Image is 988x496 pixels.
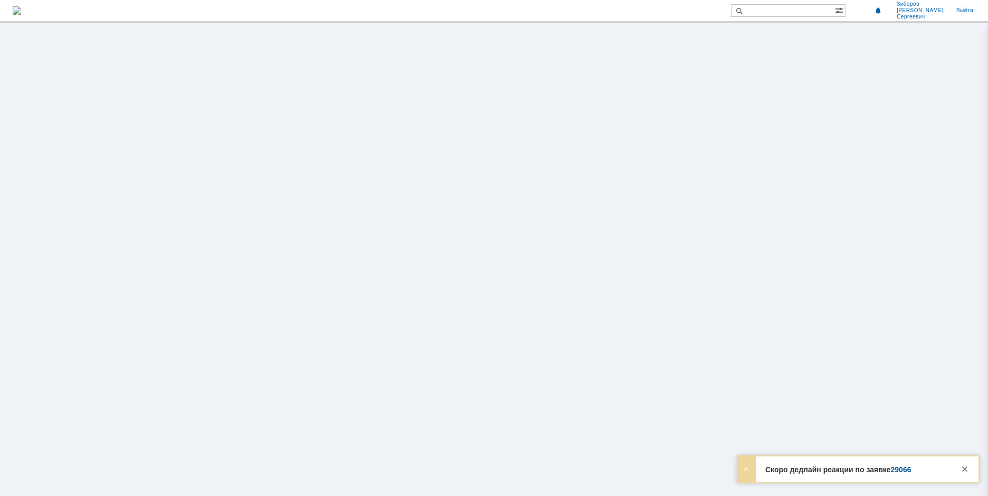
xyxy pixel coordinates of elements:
a: 29066 [891,465,911,474]
span: Зиборов [897,1,944,7]
img: logo [13,6,21,15]
strong: Скоро дедлайн реакции по заявке [765,465,911,474]
div: Закрыть [958,463,971,475]
span: Сергеевич [897,14,944,20]
div: Развернуть [740,463,753,475]
span: Расширенный поиск [835,5,845,15]
span: [PERSON_NAME] [897,7,944,14]
a: Перейти на домашнюю страницу [13,6,21,15]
